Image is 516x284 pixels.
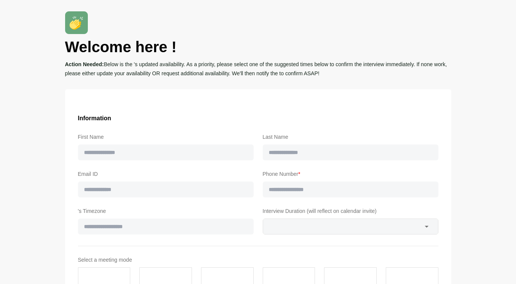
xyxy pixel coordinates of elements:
h1: Welcome here ! [65,37,451,57]
label: Interview Duration (will reflect on calendar invite) [263,206,438,216]
label: 's Timezone [78,206,254,216]
h3: Information [78,113,438,123]
label: Select a meeting mode [78,255,438,264]
label: Phone Number [263,169,438,178]
label: Email ID [78,169,254,178]
p: Below is the 's updated availability. As a priority, please select one of the suggested times bel... [65,60,451,78]
label: First Name [78,132,254,141]
span: Action Needed: [65,61,104,67]
label: Last Name [263,132,438,141]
